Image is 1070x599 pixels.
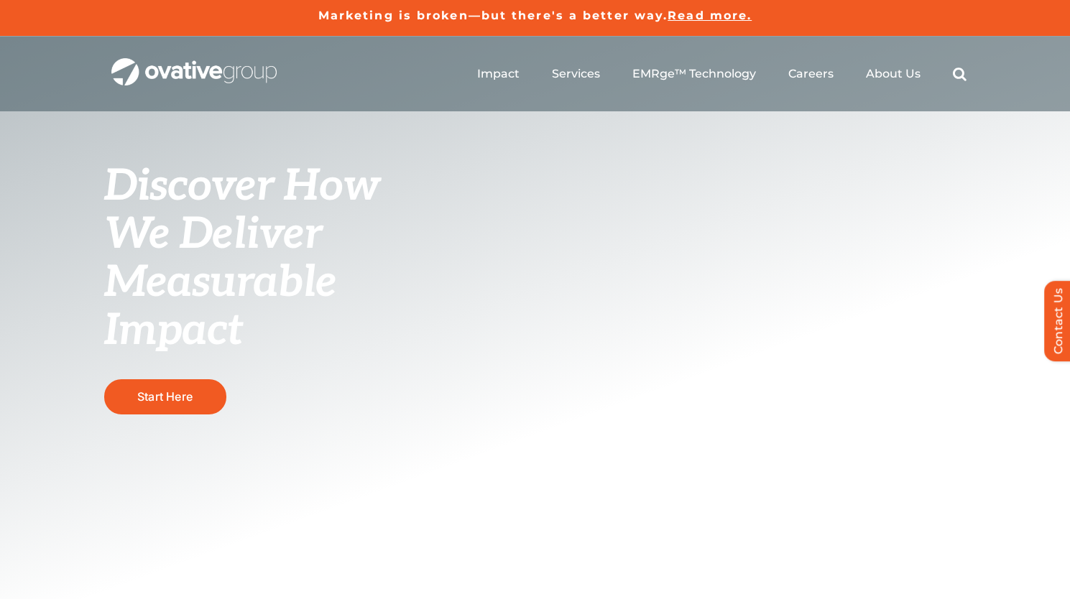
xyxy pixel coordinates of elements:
a: Careers [788,67,834,81]
a: Search [953,67,967,81]
span: Start Here [137,389,193,404]
a: Start Here [104,379,226,414]
a: OG_Full_horizontal_WHT [111,57,277,70]
span: Discover How [104,161,380,213]
a: About Us [866,67,921,81]
span: We Deliver Measurable Impact [104,209,337,357]
a: EMRge™ Technology [632,67,756,81]
a: Impact [477,67,520,81]
nav: Menu [477,51,967,97]
a: Read more. [668,9,752,22]
a: Services [552,67,600,81]
a: Marketing is broken—but there's a better way. [318,9,668,22]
